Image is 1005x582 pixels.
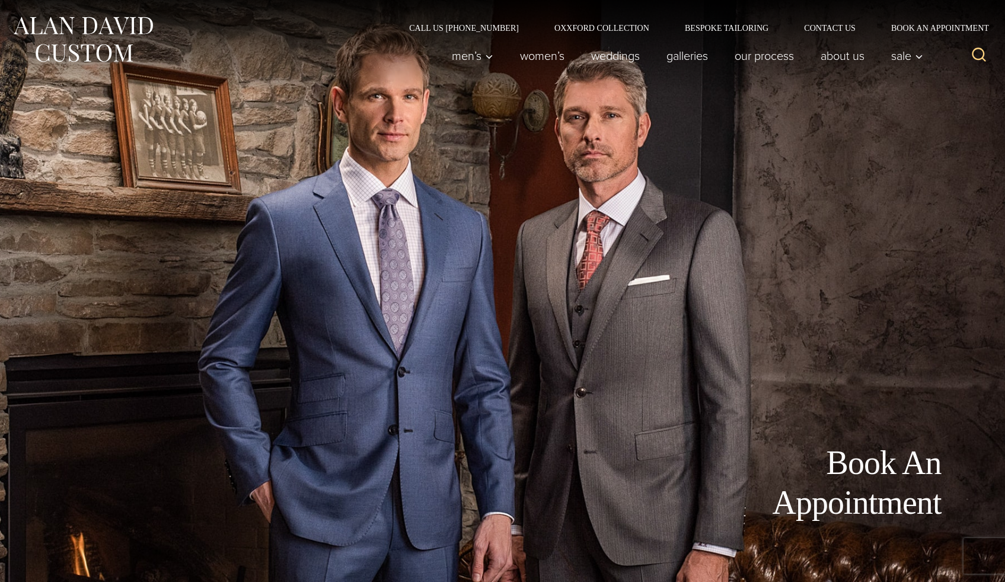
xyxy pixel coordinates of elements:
[507,44,578,68] a: Women’s
[808,44,878,68] a: About Us
[891,50,923,62] span: Sale
[873,24,993,32] a: Book an Appointment
[452,50,493,62] span: Men’s
[965,42,993,70] button: View Search Form
[391,24,537,32] a: Call Us [PHONE_NUMBER]
[439,44,930,68] nav: Primary Navigation
[578,44,653,68] a: weddings
[786,24,873,32] a: Contact Us
[675,443,942,523] h1: Book An Appointment
[12,13,154,66] img: Alan David Custom
[537,24,667,32] a: Oxxford Collection
[722,44,808,68] a: Our Process
[667,24,786,32] a: Bespoke Tailoring
[391,24,993,32] nav: Secondary Navigation
[653,44,722,68] a: Galleries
